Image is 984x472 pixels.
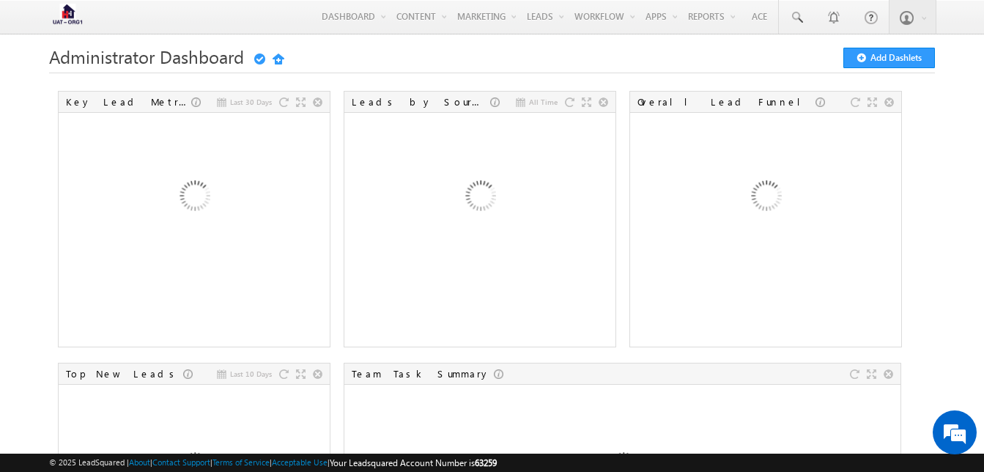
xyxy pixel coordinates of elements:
span: Your Leadsquared Account Number is [330,457,497,468]
a: Terms of Service [212,457,270,467]
button: Add Dashlets [843,48,935,68]
div: Key Lead Metrics [66,95,191,108]
img: Custom Logo [49,4,86,29]
span: Last 10 Days [230,367,272,380]
img: Loading... [115,119,273,277]
div: Top New Leads [66,367,183,380]
div: Team Task Summary [352,367,494,380]
img: Loading... [687,119,844,277]
span: Last 30 Days [230,95,272,108]
div: Leads by Sources [352,95,490,108]
div: Overall Lead Funnel [637,95,815,108]
a: About [129,457,150,467]
a: Contact Support [152,457,210,467]
a: Acceptable Use [272,457,328,467]
span: © 2025 LeadSquared | | | | | [49,456,497,470]
span: Administrator Dashboard [49,45,244,68]
span: All Time [529,95,558,108]
span: 63259 [475,457,497,468]
img: Loading... [401,119,558,277]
